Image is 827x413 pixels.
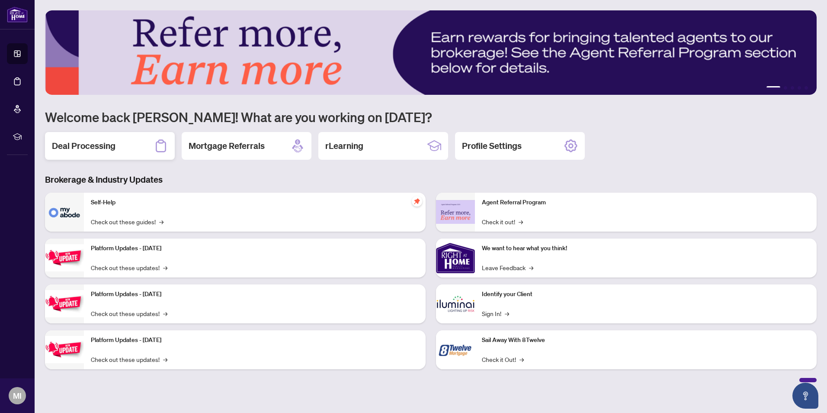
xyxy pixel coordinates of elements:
p: We want to hear what you think! [482,244,810,253]
p: Platform Updates - [DATE] [91,244,419,253]
a: Sign In!→ [482,309,509,318]
a: Check it Out!→ [482,355,524,364]
a: Check out these updates!→ [91,309,167,318]
h2: Profile Settings [462,140,522,152]
img: Agent Referral Program [436,200,475,224]
h2: rLearning [325,140,363,152]
button: 5 [805,86,808,90]
span: → [519,355,524,364]
a: Check out these guides!→ [91,217,163,226]
img: Platform Updates - July 21, 2025 [45,244,84,271]
img: Platform Updates - June 23, 2025 [45,336,84,363]
button: Open asap [792,383,818,409]
button: 2 [784,86,787,90]
img: We want to hear what you think! [436,239,475,277]
img: logo [7,6,28,23]
p: Agent Referral Program [482,198,810,207]
span: → [163,309,167,318]
img: Slide 0 [45,10,817,95]
h1: Welcome back [PERSON_NAME]! What are you working on [DATE]? [45,109,817,125]
span: → [519,217,523,226]
button: 4 [798,86,801,90]
a: Check it out!→ [482,217,523,226]
a: Check out these updates!→ [91,263,167,272]
h2: Deal Processing [52,140,115,152]
a: Check out these updates!→ [91,355,167,364]
p: Platform Updates - [DATE] [91,290,419,299]
a: Leave Feedback→ [482,263,533,272]
span: pushpin [412,196,422,206]
img: Identify your Client [436,284,475,323]
p: Platform Updates - [DATE] [91,336,419,345]
span: → [159,217,163,226]
img: Platform Updates - July 8, 2025 [45,290,84,317]
p: Sail Away With 8Twelve [482,336,810,345]
span: MI [13,390,22,402]
span: → [529,263,533,272]
button: 1 [766,86,780,90]
img: Sail Away With 8Twelve [436,330,475,369]
span: → [163,355,167,364]
button: 3 [791,86,794,90]
span: → [163,263,167,272]
p: Identify your Client [482,290,810,299]
img: Self-Help [45,193,84,232]
h3: Brokerage & Industry Updates [45,174,817,186]
p: Self-Help [91,198,419,207]
span: → [505,309,509,318]
h2: Mortgage Referrals [189,140,265,152]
